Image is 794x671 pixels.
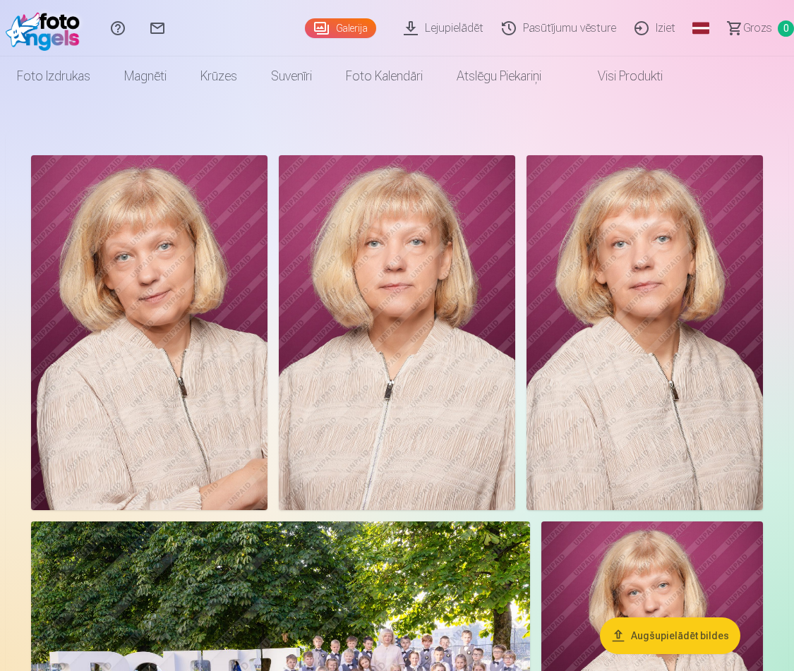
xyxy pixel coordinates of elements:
[600,617,740,654] button: Augšupielādēt bildes
[778,20,794,37] span: 0
[558,56,680,96] a: Visi produkti
[254,56,329,96] a: Suvenīri
[440,56,558,96] a: Atslēgu piekariņi
[329,56,440,96] a: Foto kalendāri
[305,18,376,38] a: Galerija
[184,56,254,96] a: Krūzes
[743,20,772,37] span: Grozs
[107,56,184,96] a: Magnēti
[6,6,87,51] img: /fa1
